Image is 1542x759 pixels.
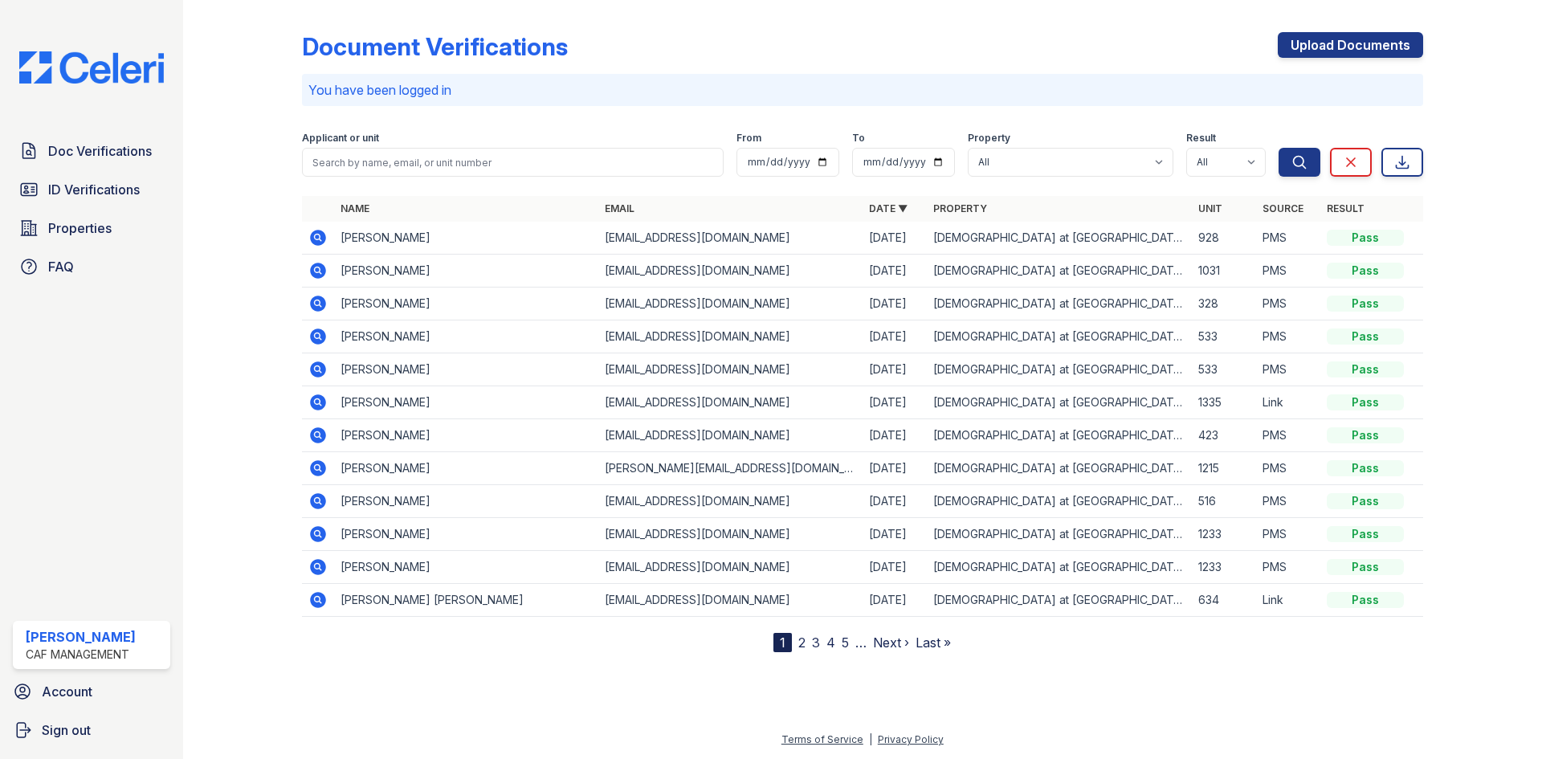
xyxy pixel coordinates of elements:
td: [DATE] [863,320,927,353]
a: Sign out [6,714,177,746]
td: [DATE] [863,551,927,584]
td: [EMAIL_ADDRESS][DOMAIN_NAME] [598,288,863,320]
div: Pass [1327,263,1404,279]
td: [EMAIL_ADDRESS][DOMAIN_NAME] [598,255,863,288]
td: [EMAIL_ADDRESS][DOMAIN_NAME] [598,518,863,551]
td: [PERSON_NAME] [334,485,598,518]
td: [DEMOGRAPHIC_DATA] at [GEOGRAPHIC_DATA] [927,419,1191,452]
td: 634 [1192,584,1256,617]
td: [DATE] [863,255,927,288]
div: Pass [1327,526,1404,542]
a: 3 [812,635,820,651]
div: Pass [1327,230,1404,246]
a: Unit [1198,202,1222,214]
td: Link [1256,584,1320,617]
span: Properties [48,218,112,238]
td: [DEMOGRAPHIC_DATA] at [GEOGRAPHIC_DATA] [927,518,1191,551]
td: 1031 [1192,255,1256,288]
td: 533 [1192,353,1256,386]
a: Name [341,202,369,214]
img: CE_Logo_Blue-a8612792a0a2168367f1c8372b55b34899dd931a85d93a1a3d3e32e68fde9ad4.png [6,51,177,84]
td: [DEMOGRAPHIC_DATA] at [GEOGRAPHIC_DATA] [927,551,1191,584]
div: Pass [1327,493,1404,509]
a: Date ▼ [869,202,908,214]
a: 4 [826,635,835,651]
td: [DEMOGRAPHIC_DATA] at [GEOGRAPHIC_DATA] [927,452,1191,485]
td: [EMAIL_ADDRESS][DOMAIN_NAME] [598,386,863,419]
td: PMS [1256,320,1320,353]
td: [PERSON_NAME][EMAIL_ADDRESS][DOMAIN_NAME] [598,452,863,485]
td: 1215 [1192,452,1256,485]
div: Pass [1327,559,1404,575]
label: Property [968,132,1010,145]
td: [DEMOGRAPHIC_DATA] at [GEOGRAPHIC_DATA] [927,255,1191,288]
td: [EMAIL_ADDRESS][DOMAIN_NAME] [598,584,863,617]
td: PMS [1256,485,1320,518]
a: Terms of Service [781,733,863,745]
td: [DATE] [863,452,927,485]
td: 533 [1192,320,1256,353]
td: PMS [1256,288,1320,320]
div: Pass [1327,328,1404,345]
a: Last » [916,635,951,651]
div: 1 [773,633,792,652]
td: [DEMOGRAPHIC_DATA] at [GEOGRAPHIC_DATA] [927,485,1191,518]
td: [DATE] [863,419,927,452]
td: [DEMOGRAPHIC_DATA] at [GEOGRAPHIC_DATA] [927,320,1191,353]
td: 423 [1192,419,1256,452]
td: 1335 [1192,386,1256,419]
td: [EMAIL_ADDRESS][DOMAIN_NAME] [598,485,863,518]
label: To [852,132,865,145]
a: 2 [798,635,806,651]
td: [PERSON_NAME] [PERSON_NAME] [334,584,598,617]
div: Pass [1327,460,1404,476]
a: Doc Verifications [13,135,170,167]
td: [DATE] [863,584,927,617]
td: [EMAIL_ADDRESS][DOMAIN_NAME] [598,419,863,452]
td: PMS [1256,452,1320,485]
td: PMS [1256,222,1320,255]
a: Privacy Policy [878,733,944,745]
td: [DATE] [863,485,927,518]
a: ID Verifications [13,173,170,206]
label: Result [1186,132,1216,145]
a: FAQ [13,251,170,283]
td: 928 [1192,222,1256,255]
span: Doc Verifications [48,141,152,161]
td: [DATE] [863,222,927,255]
td: [DEMOGRAPHIC_DATA] at [GEOGRAPHIC_DATA] [927,386,1191,419]
div: Pass [1327,427,1404,443]
td: [PERSON_NAME] [334,255,598,288]
td: [DATE] [863,518,927,551]
td: [PERSON_NAME] [334,222,598,255]
a: 5 [842,635,849,651]
span: FAQ [48,257,74,276]
td: [PERSON_NAME] [334,518,598,551]
td: PMS [1256,518,1320,551]
a: Upload Documents [1278,32,1423,58]
td: [DEMOGRAPHIC_DATA] at [GEOGRAPHIC_DATA] [927,353,1191,386]
td: 1233 [1192,518,1256,551]
td: [EMAIL_ADDRESS][DOMAIN_NAME] [598,320,863,353]
td: [PERSON_NAME] [334,551,598,584]
span: ID Verifications [48,180,140,199]
div: CAF Management [26,647,136,663]
a: Properties [13,212,170,244]
td: [PERSON_NAME] [334,353,598,386]
td: [PERSON_NAME] [334,419,598,452]
p: You have been logged in [308,80,1417,100]
td: 328 [1192,288,1256,320]
td: [EMAIL_ADDRESS][DOMAIN_NAME] [598,551,863,584]
div: | [869,733,872,745]
td: [DATE] [863,288,927,320]
span: Sign out [42,720,91,740]
td: [EMAIL_ADDRESS][DOMAIN_NAME] [598,222,863,255]
td: [PERSON_NAME] [334,386,598,419]
td: [DEMOGRAPHIC_DATA] at [GEOGRAPHIC_DATA] [927,584,1191,617]
a: Account [6,675,177,708]
label: From [736,132,761,145]
td: [DEMOGRAPHIC_DATA] at [GEOGRAPHIC_DATA] [927,222,1191,255]
div: Document Verifications [302,32,568,61]
span: … [855,633,867,652]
